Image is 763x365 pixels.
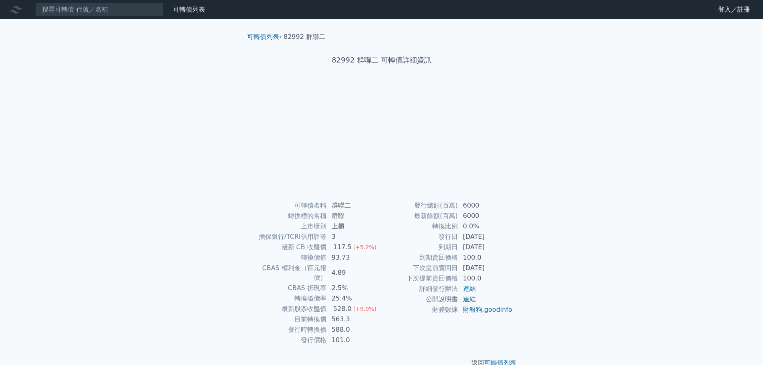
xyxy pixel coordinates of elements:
[250,252,327,263] td: 轉換價值
[35,3,163,16] input: 搜尋可轉債 代號／名稱
[327,325,382,335] td: 588.0
[382,263,458,273] td: 下次提前賣回日
[327,221,382,232] td: 上櫃
[247,33,279,40] a: 可轉債列表
[382,273,458,284] td: 下次提前賣回價格
[463,295,476,303] a: 連結
[327,263,382,283] td: 4.89
[458,252,513,263] td: 100.0
[327,232,382,242] td: 3
[463,285,476,292] a: 連結
[250,325,327,335] td: 發行時轉換價
[458,211,513,221] td: 6000
[712,3,757,16] a: 登入／註冊
[247,32,282,42] li: ›
[458,200,513,211] td: 6000
[463,306,482,313] a: 財報狗
[250,283,327,293] td: CBAS 折現率
[332,242,353,252] div: 117.5
[250,232,327,242] td: 擔保銀行/TCRI信用評等
[327,293,382,304] td: 25.4%
[250,211,327,221] td: 轉換標的名稱
[250,335,327,345] td: 發行價格
[250,242,327,252] td: 最新 CB 收盤價
[241,54,523,66] h1: 82992 群聯二 可轉債詳細資訊
[353,306,376,312] span: (+9.9%)
[327,283,382,293] td: 2.5%
[382,305,458,315] td: 財務數據
[332,304,353,314] div: 528.0
[353,244,376,250] span: (+5.2%)
[382,294,458,305] td: 公開說明書
[458,305,513,315] td: ,
[458,221,513,232] td: 0.0%
[382,232,458,242] td: 發行日
[327,252,382,263] td: 93.73
[458,273,513,284] td: 100.0
[327,211,382,221] td: 群聯
[382,252,458,263] td: 到期賣回價格
[458,232,513,242] td: [DATE]
[382,200,458,211] td: 發行總額(百萬)
[250,304,327,314] td: 最新股票收盤價
[284,32,325,42] li: 82992 群聯二
[327,314,382,325] td: 563.3
[484,306,512,313] a: goodinfo
[458,263,513,273] td: [DATE]
[250,221,327,232] td: 上市櫃別
[250,200,327,211] td: 可轉債名稱
[382,211,458,221] td: 最新餘額(百萬)
[458,242,513,252] td: [DATE]
[327,335,382,345] td: 101.0
[382,284,458,294] td: 詳細發行辦法
[382,242,458,252] td: 到期日
[250,314,327,325] td: 目前轉換價
[250,293,327,304] td: 轉換溢價率
[173,6,205,13] a: 可轉債列表
[327,200,382,211] td: 群聯二
[382,221,458,232] td: 轉換比例
[250,263,327,283] td: CBAS 權利金（百元報價）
